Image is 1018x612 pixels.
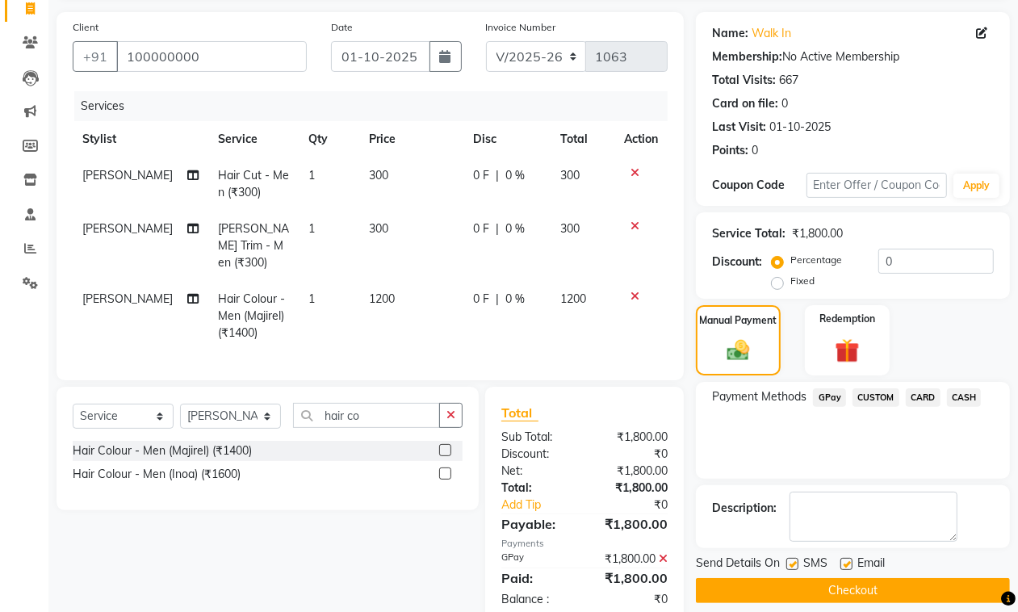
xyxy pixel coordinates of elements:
[584,480,680,497] div: ₹1,800.00
[720,337,756,363] img: _cash.svg
[560,291,586,306] span: 1200
[584,446,680,463] div: ₹0
[473,220,489,237] span: 0 F
[501,537,668,551] div: Payments
[712,254,762,270] div: Discount:
[712,25,748,42] div: Name:
[73,466,241,483] div: Hair Colour - Men (Inoa) (₹1600)
[489,568,584,588] div: Paid:
[309,291,316,306] span: 1
[551,121,614,157] th: Total
[790,274,815,288] label: Fixed
[82,291,173,306] span: [PERSON_NAME]
[560,221,580,236] span: 300
[463,121,551,157] th: Disc
[73,442,252,459] div: Hair Colour - Men (Majirel) (₹1400)
[819,312,875,326] label: Redemption
[584,551,680,568] div: ₹1,800.00
[74,91,680,121] div: Services
[73,20,98,35] label: Client
[947,388,982,407] span: CASH
[792,225,843,242] div: ₹1,800.00
[813,388,846,407] span: GPay
[359,121,464,157] th: Price
[769,119,831,136] div: 01-10-2025
[806,173,947,198] input: Enter Offer / Coupon Code
[505,291,525,308] span: 0 %
[116,41,307,72] input: Search by Name/Mobile/Email/Code
[369,291,395,306] span: 1200
[712,119,766,136] div: Last Visit:
[700,313,777,328] label: Manual Payment
[712,48,994,65] div: No Active Membership
[712,177,806,194] div: Coupon Code
[601,497,680,513] div: ₹0
[208,121,299,157] th: Service
[489,497,601,513] a: Add Tip
[505,220,525,237] span: 0 %
[584,591,680,608] div: ₹0
[473,167,489,184] span: 0 F
[293,403,440,428] input: Search or Scan
[369,221,388,236] span: 300
[489,446,584,463] div: Discount:
[218,221,289,270] span: [PERSON_NAME] Trim - Men (₹300)
[496,167,499,184] span: |
[779,72,798,89] div: 667
[752,25,791,42] a: Walk In
[486,20,556,35] label: Invoice Number
[218,291,285,340] span: Hair Colour - Men (Majirel) (₹1400)
[501,405,538,421] span: Total
[712,500,777,517] div: Description:
[489,429,584,446] div: Sub Total:
[309,168,316,182] span: 1
[790,253,842,267] label: Percentage
[696,555,780,575] span: Send Details On
[496,220,499,237] span: |
[827,336,866,366] img: _gift.svg
[309,221,316,236] span: 1
[584,568,680,588] div: ₹1,800.00
[73,41,118,72] button: +91
[300,121,359,157] th: Qty
[857,555,885,575] span: Email
[505,167,525,184] span: 0 %
[712,225,785,242] div: Service Total:
[489,463,584,480] div: Net:
[712,72,776,89] div: Total Visits:
[82,168,173,182] span: [PERSON_NAME]
[489,480,584,497] div: Total:
[906,388,940,407] span: CARD
[584,429,680,446] div: ₹1,800.00
[712,142,748,159] div: Points:
[584,463,680,480] div: ₹1,800.00
[331,20,353,35] label: Date
[218,168,289,199] span: Hair Cut - Men (₹300)
[712,48,782,65] div: Membership:
[489,514,584,534] div: Payable:
[803,555,827,575] span: SMS
[752,142,758,159] div: 0
[614,121,668,157] th: Action
[82,221,173,236] span: [PERSON_NAME]
[489,551,584,568] div: GPay
[560,168,580,182] span: 300
[489,591,584,608] div: Balance :
[696,578,1010,603] button: Checkout
[496,291,499,308] span: |
[369,168,388,182] span: 300
[473,291,489,308] span: 0 F
[584,514,680,534] div: ₹1,800.00
[781,95,788,112] div: 0
[73,121,208,157] th: Stylist
[712,388,806,405] span: Payment Methods
[712,95,778,112] div: Card on file:
[953,174,999,198] button: Apply
[853,388,899,407] span: CUSTOM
